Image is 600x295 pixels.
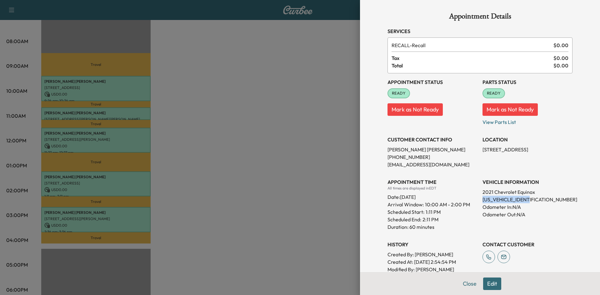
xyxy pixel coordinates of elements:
[387,186,477,191] div: All times are displayed in EDT
[482,211,572,218] p: Odometer Out: N/A
[387,153,477,161] p: [PHONE_NUMBER]
[387,208,424,216] p: Scheduled Start:
[387,27,572,35] h3: Services
[482,116,572,126] p: View Parts List
[392,42,551,49] span: Recall
[482,188,572,196] p: 2021 Chevrolet Equinox
[482,136,572,143] h3: LOCATION
[387,161,477,168] p: [EMAIL_ADDRESS][DOMAIN_NAME]
[482,78,572,86] h3: Parts Status
[387,251,477,258] p: Created By : [PERSON_NAME]
[422,216,438,223] p: 2:11 PM
[483,278,501,290] button: Edit
[387,136,477,143] h3: CUSTOMER CONTACT INFO
[553,42,568,49] span: $ 0.00
[387,258,477,266] p: Created At : [DATE] 2:54:54 PM
[387,241,477,248] h3: History
[482,196,572,203] p: [US_VEHICLE_IDENTIFICATION_NUMBER]
[387,78,477,86] h3: Appointment Status
[387,216,421,223] p: Scheduled End:
[483,90,504,96] span: READY
[482,146,572,153] p: [STREET_ADDRESS]
[392,54,553,62] span: Tax
[387,201,477,208] p: Arrival Window:
[553,62,568,69] span: $ 0.00
[387,103,443,116] button: Mark as Not Ready
[387,178,477,186] h3: APPOINTMENT TIME
[426,208,441,216] p: 1:11 PM
[387,12,572,22] h1: Appointment Details
[392,62,553,69] span: Total
[425,201,470,208] span: 10:00 AM - 2:00 PM
[482,178,572,186] h3: VEHICLE INFORMATION
[553,54,568,62] span: $ 0.00
[387,146,477,153] p: [PERSON_NAME] [PERSON_NAME]
[459,278,481,290] button: Close
[482,103,538,116] button: Mark as Not Ready
[388,90,409,96] span: READY
[387,266,477,273] p: Modified By : [PERSON_NAME]
[482,241,572,248] h3: CONTACT CUSTOMER
[387,223,477,231] p: Duration: 60 minutes
[482,203,572,211] p: Odometer In: N/A
[387,191,477,201] div: Date: [DATE]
